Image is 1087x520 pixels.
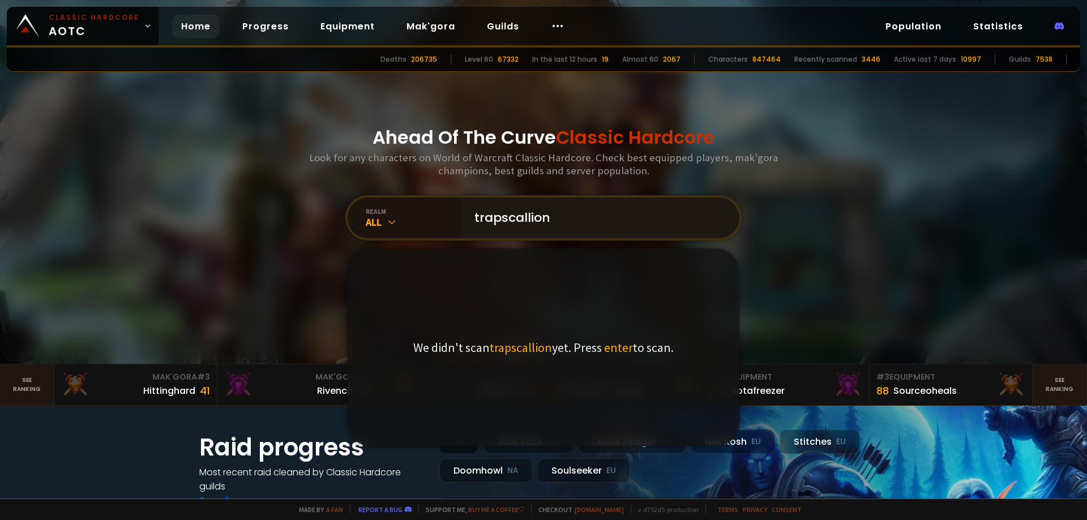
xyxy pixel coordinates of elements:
div: 847464 [752,54,781,65]
h4: Most recent raid cleaned by Classic Hardcore guilds [199,465,426,493]
a: Mak'Gora#3Hittinghard41 [54,364,217,405]
small: NA [507,465,519,476]
h3: Look for any characters on World of Warcraft Classic Hardcore. Check best equipped players, mak'g... [305,151,782,177]
span: Made by [292,505,343,514]
h1: Ahead Of The Curve [373,124,714,151]
div: 2067 [663,54,681,65]
a: #2Equipment88Notafreezer [707,364,870,405]
div: 3446 [862,54,880,65]
span: v. d752d5 - production [631,505,699,514]
a: See all progress [199,494,273,507]
a: Guilds [478,15,528,38]
span: enter [604,339,633,355]
div: 7538 [1035,54,1052,65]
div: Rivench [317,384,353,398]
a: Mak'gora [397,15,464,38]
span: # 3 [876,371,889,383]
div: Guilds [1009,54,1031,65]
span: Classic Hardcore [556,124,714,150]
span: Checkout [531,505,624,514]
a: Buy me a coffee [468,505,524,514]
a: [DOMAIN_NAME] [575,505,624,514]
div: 206735 [411,54,437,65]
div: Equipment [876,371,1025,383]
div: Characters [708,54,748,65]
p: We didn't scan yet. Press to scan. [413,339,674,355]
div: Notafreezer [730,384,785,398]
div: Recently scanned [794,54,857,65]
div: Doomhowl [439,458,533,483]
div: Deaths [380,54,406,65]
span: # 3 [197,371,210,383]
div: Mak'Gora [224,371,373,383]
a: Population [876,15,951,38]
a: Report a bug [358,505,403,514]
input: Search a character... [468,197,726,238]
div: In the last 12 hours [532,54,597,65]
span: Support me, [418,505,524,514]
a: Statistics [964,15,1032,38]
small: EU [606,465,616,476]
div: realm [366,207,461,216]
a: #3Equipment88Sourceoheals [870,364,1033,405]
div: Nek'Rosh [691,429,775,454]
a: Terms [717,505,738,514]
small: EU [836,436,846,448]
div: Almost 60 [622,54,658,65]
div: Soulseeker [537,458,630,483]
h1: Raid progress [199,429,426,465]
a: a fan [326,505,343,514]
span: trapscallion [490,339,552,355]
a: Seeranking [1033,364,1087,405]
a: Classic HardcoreAOTC [7,7,159,45]
div: Active last 7 days [894,54,956,65]
div: 10997 [961,54,981,65]
div: Equipment [713,371,862,383]
div: 67332 [498,54,519,65]
div: 88 [876,383,889,398]
div: All [366,216,461,229]
div: Level 60 [465,54,493,65]
a: Privacy [743,505,767,514]
div: Stitches [780,429,860,454]
span: AOTC [49,12,139,40]
a: Progress [233,15,298,38]
a: Home [172,15,220,38]
a: Consent [772,505,802,514]
small: EU [751,436,761,448]
a: Equipment [311,15,384,38]
div: Sourceoheals [893,384,957,398]
div: 19 [602,54,609,65]
a: Mak'Gora#2Rivench100 [217,364,380,405]
small: Classic Hardcore [49,12,139,23]
div: Hittinghard [143,384,195,398]
div: 41 [200,383,210,398]
div: Mak'Gora [61,371,210,383]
